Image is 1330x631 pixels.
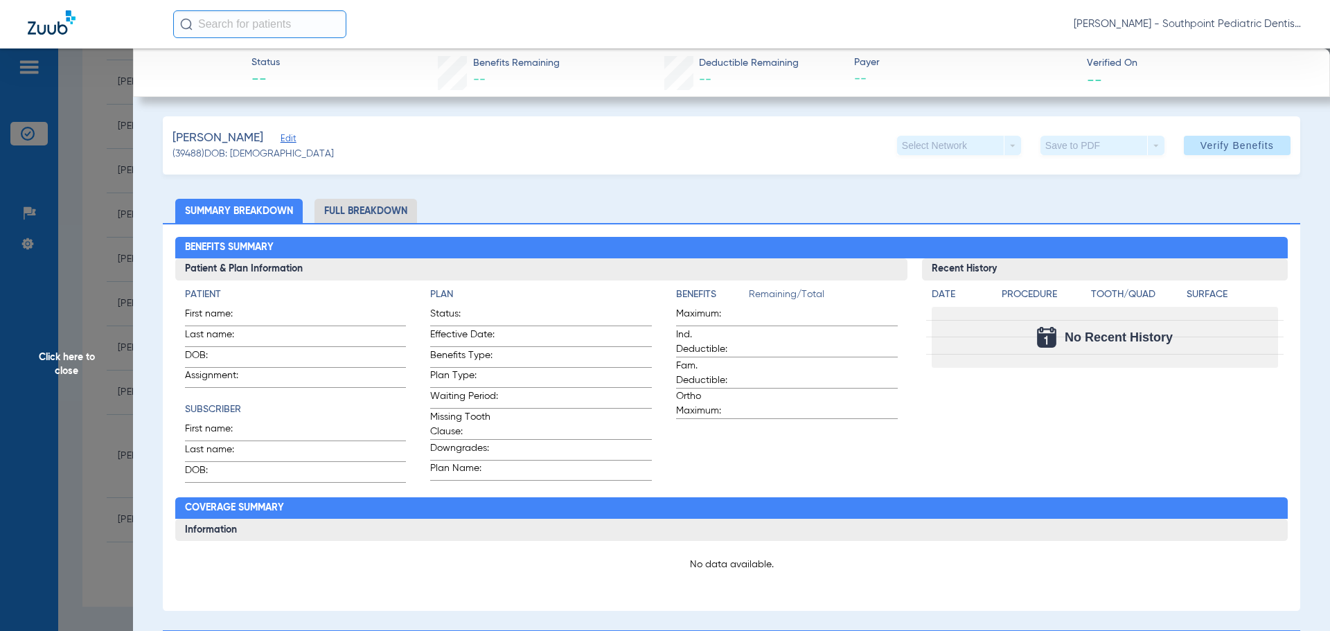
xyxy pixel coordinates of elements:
app-breakdown-title: Date [932,287,990,307]
p: No data available. [185,558,1279,571]
app-breakdown-title: Tooth/Quad [1091,287,1182,307]
span: -- [854,71,1075,88]
h3: Recent History [922,258,1288,281]
span: Deductible Remaining [699,56,799,71]
h2: Coverage Summary [175,497,1288,519]
h4: Benefits [676,287,749,302]
span: First name: [185,307,253,326]
h4: Plan [430,287,652,302]
span: (39488) DOB: [DEMOGRAPHIC_DATA] [172,147,334,161]
span: Status: [430,307,498,326]
img: Search Icon [180,18,193,30]
span: Benefits Type: [430,348,498,367]
span: [PERSON_NAME] - Southpoint Pediatric Dentistry [1074,17,1302,31]
iframe: Chat Widget [1261,565,1330,631]
span: -- [1087,72,1102,87]
img: Calendar [1037,327,1056,348]
span: Payer [854,55,1075,70]
span: Assignment: [185,368,253,387]
span: Downgrades: [430,441,498,460]
span: No Recent History [1065,330,1173,344]
h4: Tooth/Quad [1091,287,1182,302]
span: First name: [185,422,253,441]
span: Effective Date: [430,328,498,346]
h4: Patient [185,287,407,302]
button: Verify Benefits [1184,136,1291,155]
span: Edit [281,134,293,147]
span: Fam. Deductible: [676,359,744,388]
app-breakdown-title: Benefits [676,287,749,307]
span: Ind. Deductible: [676,328,744,357]
span: Maximum: [676,307,744,326]
span: Plan Name: [430,461,498,480]
span: Remaining/Total [749,287,898,307]
h3: Patient & Plan Information [175,258,907,281]
span: Verify Benefits [1200,140,1274,151]
span: Ortho Maximum: [676,389,744,418]
span: Last name: [185,443,253,461]
img: Zuub Logo [28,10,76,35]
span: Status [251,55,280,70]
h2: Benefits Summary [175,237,1288,259]
span: -- [473,73,486,86]
span: [PERSON_NAME] [172,130,263,147]
h4: Surface [1187,287,1278,302]
span: Last name: [185,328,253,346]
input: Search for patients [173,10,346,38]
li: Full Breakdown [314,199,417,223]
span: DOB: [185,348,253,367]
h4: Subscriber [185,402,407,417]
h4: Procedure [1002,287,1086,302]
span: Missing Tooth Clause: [430,410,498,439]
span: -- [251,71,280,90]
h3: Information [175,519,1288,541]
span: DOB: [185,463,253,482]
h4: Date [932,287,990,302]
span: Verified On [1087,56,1308,71]
span: -- [699,73,711,86]
span: Waiting Period: [430,389,498,408]
app-breakdown-title: Procedure [1002,287,1086,307]
span: Benefits Remaining [473,56,560,71]
app-breakdown-title: Surface [1187,287,1278,307]
span: Plan Type: [430,368,498,387]
li: Summary Breakdown [175,199,303,223]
